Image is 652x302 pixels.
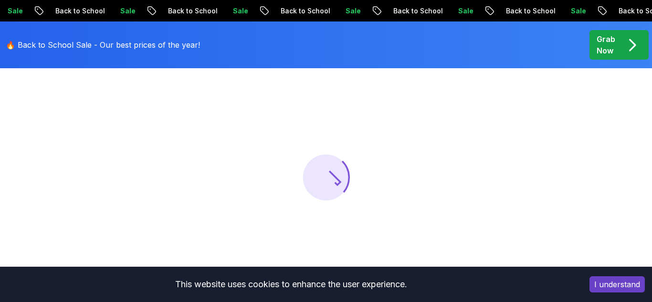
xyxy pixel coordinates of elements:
[272,6,337,16] p: Back to School
[159,6,224,16] p: Back to School
[597,33,615,56] p: Grab Now
[385,6,450,16] p: Back to School
[6,39,200,51] p: 🔥 Back to School Sale - Our best prices of the year!
[337,6,368,16] p: Sale
[224,6,255,16] p: Sale
[497,6,562,16] p: Back to School
[562,6,593,16] p: Sale
[47,6,112,16] p: Back to School
[7,274,575,295] div: This website uses cookies to enhance the user experience.
[589,276,645,292] button: Accept cookies
[450,6,480,16] p: Sale
[112,6,142,16] p: Sale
